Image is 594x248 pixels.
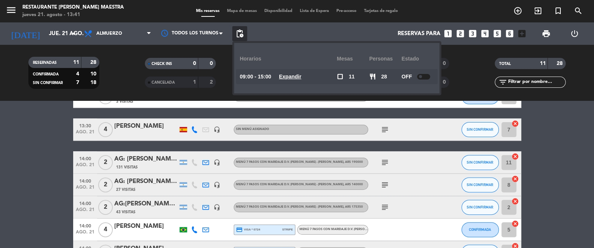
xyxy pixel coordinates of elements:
button: menu [6,4,17,18]
i: subject [380,125,389,134]
strong: 11 [73,60,79,65]
i: subject [380,158,389,167]
i: headset_mic [214,159,220,166]
span: 14:00 [76,221,94,230]
div: Restaurante [PERSON_NAME] Maestra [22,4,124,11]
span: 3 Visitas [116,99,133,105]
span: 13:30 [76,121,94,130]
span: Disponibilidad [261,9,296,13]
span: 09:00 - 15:00 [240,72,271,81]
span: 4 [98,122,113,137]
i: headset_mic [214,204,220,211]
strong: 28 [556,61,564,66]
span: ago. 21 [76,162,94,171]
strong: 0 [443,61,447,66]
strong: 0 [210,61,214,66]
div: jueves 21. agosto - 13:41 [22,11,124,19]
span: 2 [98,177,113,192]
div: AG: [PERSON_NAME] [PERSON_NAME] x2 / [PERSON_NAME] EXPERIENCE [114,177,178,186]
i: subject [380,180,389,189]
button: SIN CONFIRMAR [461,155,499,170]
span: , ARS 190000 [343,161,363,164]
span: ago. 21 [76,97,94,105]
span: print [542,29,551,38]
span: Mapa de mesas [223,9,261,13]
span: SIN CONFIRMAR [467,205,493,209]
i: menu [6,4,17,16]
button: CONFIRMADA [461,222,499,237]
span: RESERVADAS [33,61,57,65]
i: looks_one [443,29,453,38]
span: ago. 21 [76,230,94,238]
span: Pre-acceso [333,9,360,13]
span: CONFIRMADA [469,227,491,232]
span: 43 Visitas [116,209,136,215]
div: Estado [401,49,434,69]
i: exit_to_app [534,6,542,15]
i: power_settings_new [570,29,579,38]
i: headset_mic [214,182,220,188]
div: AG:[PERSON_NAME] [PERSON_NAME]/SUNTRIP [114,199,178,209]
div: personas [369,49,402,69]
span: Sin menú asignado [236,128,269,131]
span: OFF [401,72,412,81]
span: ago. 21 [76,130,94,138]
i: filter_list [498,78,507,87]
span: ago. 21 [76,185,94,193]
span: Menú 7 pasos con maridaje D.V. [PERSON_NAME] - [PERSON_NAME] [236,183,363,186]
i: cancel [511,175,519,183]
span: ago. 21 [76,207,94,216]
i: search [574,6,583,15]
span: Reservas para [398,31,441,37]
span: check_box_outline_blank [337,73,343,80]
span: 2 [98,155,113,170]
i: cancel [511,220,519,227]
button: SIN CONFIRMAR [461,122,499,137]
span: 4 [98,222,113,237]
span: 14:00 [76,176,94,185]
strong: 7 [76,80,79,85]
strong: 0 [443,80,447,85]
div: Mesas [337,49,369,69]
span: Tarjetas de regalo [360,9,402,13]
span: Menú 7 pasos con maridaje D.V. [PERSON_NAME] - [PERSON_NAME] [299,228,407,231]
span: 14:00 [76,199,94,207]
i: looks_3 [468,29,478,38]
span: 11 [349,72,355,81]
span: CHECK INS [152,62,172,66]
i: cancel [511,198,519,205]
span: pending_actions [235,29,244,38]
span: CONFIRMADA [33,72,59,76]
span: Almuerzo [96,31,122,36]
strong: 10 [90,71,98,77]
div: [PERSON_NAME] [114,121,178,131]
u: Expandir [279,74,301,80]
i: [DATE] [6,25,45,42]
span: Mis reservas [192,9,223,13]
span: , ARS 140000 [343,183,363,186]
i: add_box [517,29,527,38]
span: visa * 0724 [236,226,260,233]
span: SIN CONFIRMAR [467,127,493,131]
i: looks_5 [492,29,502,38]
span: Menú 7 pasos con maridaje D.V. [PERSON_NAME] - [PERSON_NAME] [236,161,363,164]
span: 2 [98,200,113,215]
i: looks_two [455,29,465,38]
i: credit_card [236,226,243,233]
i: turned_in_not [554,6,563,15]
i: headset_mic [214,126,220,133]
i: looks_4 [480,29,490,38]
span: 28 [381,72,387,81]
div: AG: [PERSON_NAME] X 2 / [PERSON_NAME] [114,154,178,164]
strong: 18 [90,80,98,85]
i: subject [380,203,389,212]
strong: 4 [76,71,79,77]
span: TOTAL [499,62,511,66]
strong: 28 [90,60,98,65]
strong: 2 [210,80,214,85]
span: SIN CONFIRMAR [33,81,63,85]
button: SIN CONFIRMAR [461,200,499,215]
strong: 11 [539,61,545,66]
div: Horarios [240,49,337,69]
input: Filtrar por nombre... [507,78,565,86]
